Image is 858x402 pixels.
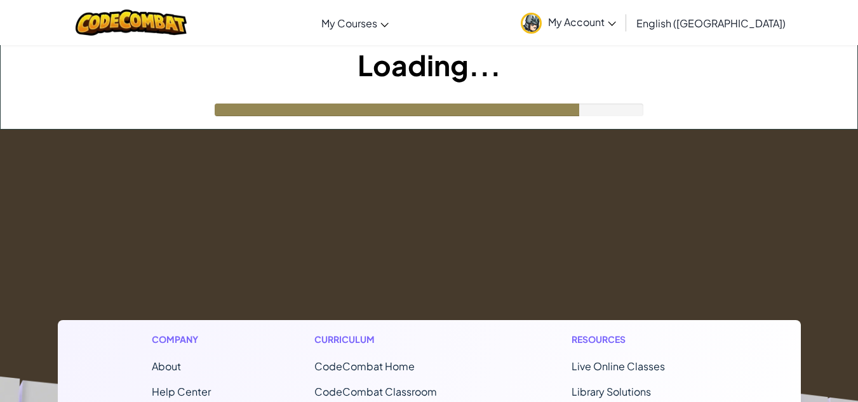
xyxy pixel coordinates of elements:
span: CodeCombat Home [314,359,415,373]
span: English ([GEOGRAPHIC_DATA]) [636,17,786,30]
h1: Company [152,333,211,346]
img: CodeCombat logo [76,10,187,36]
a: Help Center [152,385,211,398]
a: CodeCombat Classroom [314,385,437,398]
a: Live Online Classes [572,359,665,373]
h1: Loading... [1,45,857,84]
img: avatar [521,13,542,34]
span: My Account [548,15,616,29]
a: Library Solutions [572,385,651,398]
a: English ([GEOGRAPHIC_DATA]) [630,6,792,40]
span: My Courses [321,17,377,30]
a: About [152,359,181,373]
h1: Curriculum [314,333,468,346]
h1: Resources [572,333,707,346]
a: My Courses [315,6,395,40]
a: My Account [514,3,622,43]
